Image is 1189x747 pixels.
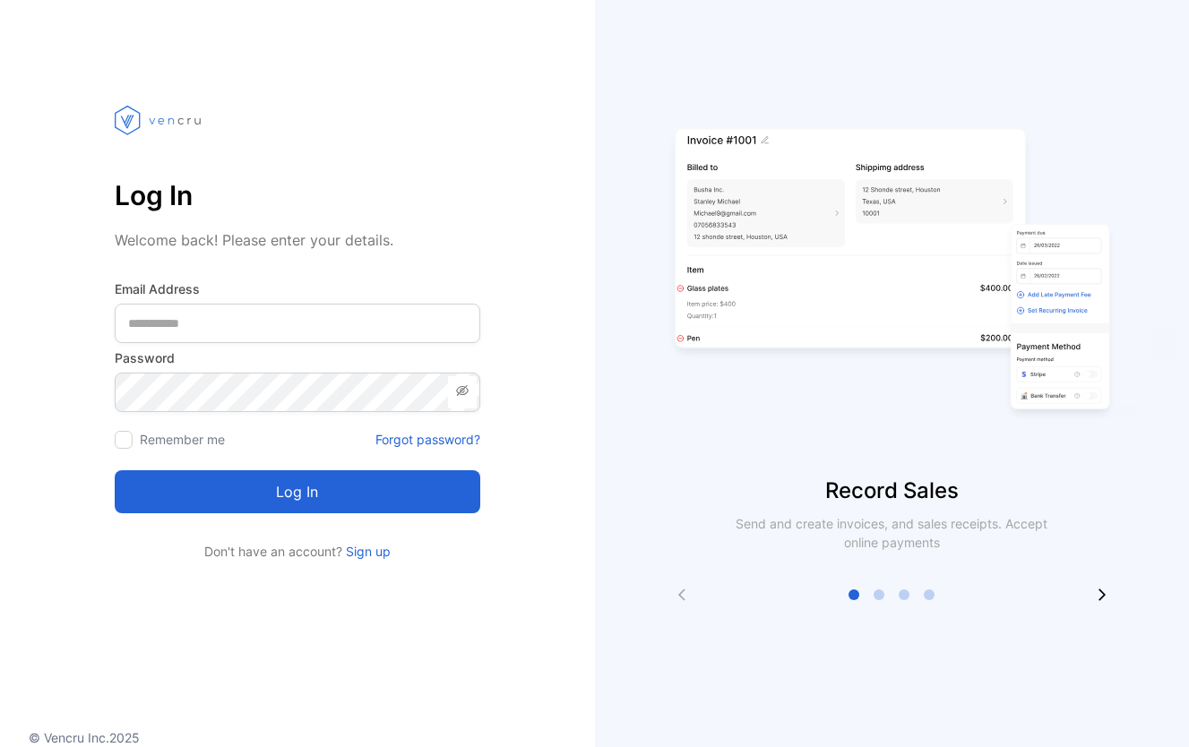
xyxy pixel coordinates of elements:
label: Password [115,348,480,367]
label: Remember me [140,432,225,447]
p: Don't have an account? [115,542,480,561]
a: Forgot password? [375,430,480,449]
p: Log In [115,174,480,217]
button: Log in [115,470,480,513]
a: Sign up [342,544,391,559]
p: Send and create invoices, and sales receipts. Accept online payments [719,514,1064,552]
p: Welcome back! Please enter your details. [115,229,480,251]
img: slider image [668,72,1116,475]
label: Email Address [115,279,480,298]
img: vencru logo [115,72,204,168]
